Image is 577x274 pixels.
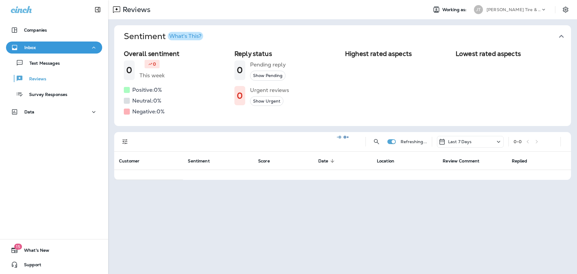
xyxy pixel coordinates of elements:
[18,262,41,269] span: Support
[89,4,106,16] button: Collapse Sidebar
[23,61,60,66] p: Text Messages
[24,45,36,50] p: Inbox
[6,88,102,100] button: Survey Responses
[6,72,102,85] button: Reviews
[6,42,102,54] button: Inbox
[18,248,49,255] span: What's New
[14,244,22,250] span: 15
[6,57,102,69] button: Text Messages
[6,24,102,36] button: Companies
[6,106,102,118] button: Data
[24,28,47,32] p: Companies
[23,92,67,98] p: Survey Responses
[6,259,102,271] button: Support
[23,76,46,82] p: Reviews
[24,109,35,114] p: Data
[6,244,102,256] button: 15What's New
